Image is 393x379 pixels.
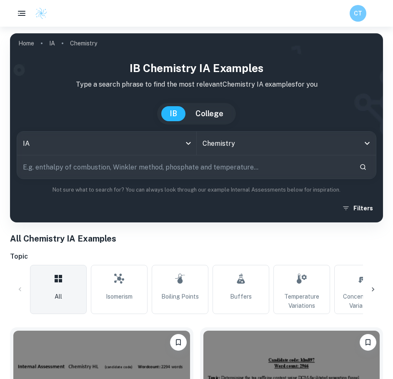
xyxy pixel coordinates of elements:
button: Filters [340,201,376,216]
h6: Topic [10,252,383,262]
span: All [55,292,62,301]
button: Bookmark [170,334,187,351]
img: profile cover [10,33,383,222]
button: CT [350,5,366,22]
div: IA [17,132,196,155]
button: IB [161,106,185,121]
p: Type a search phrase to find the most relevant Chemistry IA examples for you [17,80,376,90]
span: Temperature Variations [277,292,326,310]
span: Boiling Points [161,292,199,301]
p: Not sure what to search for? You can always look through our example Internal Assessments below f... [17,186,376,194]
h1: All Chemistry IA Examples [10,232,383,245]
p: Chemistry [70,39,97,48]
button: Search [356,160,370,174]
button: Bookmark [360,334,376,351]
span: Concentration Variations [338,292,387,310]
h1: IB Chemistry IA examples [17,60,376,76]
a: Home [18,37,34,49]
a: Clastify logo [30,7,48,20]
button: College [187,106,232,121]
span: Buffers [230,292,252,301]
span: Isomerism [106,292,133,301]
img: Clastify logo [35,7,48,20]
input: E.g. enthalpy of combustion, Winkler method, phosphate and temperature... [17,155,353,179]
h6: CT [353,9,363,18]
button: Open [361,137,373,149]
a: IA [49,37,55,49]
